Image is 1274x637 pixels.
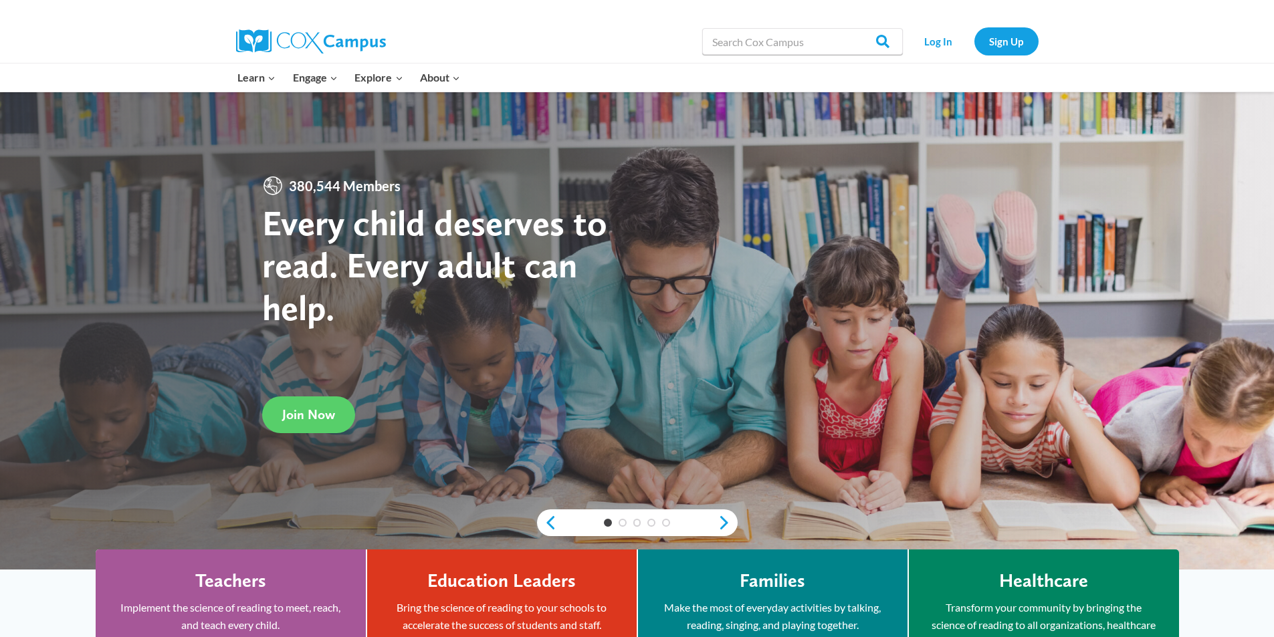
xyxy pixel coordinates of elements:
[718,515,738,531] a: next
[229,63,469,92] nav: Primary Navigation
[974,27,1039,55] a: Sign Up
[910,27,968,55] a: Log In
[116,599,346,633] p: Implement the science of reading to meet, reach, and teach every child.
[604,519,612,527] a: 1
[262,396,355,433] a: Join Now
[387,599,617,633] p: Bring the science of reading to your schools to accelerate the success of students and staff.
[999,569,1088,592] h4: Healthcare
[658,599,887,633] p: Make the most of everyday activities by talking, reading, singing, and playing together.
[293,69,338,86] span: Engage
[537,515,557,531] a: previous
[354,69,403,86] span: Explore
[537,509,738,536] div: content slider buttons
[237,69,276,86] span: Learn
[427,569,576,592] h4: Education Leaders
[236,29,386,53] img: Cox Campus
[702,28,903,55] input: Search Cox Campus
[910,27,1039,55] nav: Secondary Navigation
[662,519,670,527] a: 5
[195,569,266,592] h4: Teachers
[420,69,460,86] span: About
[262,201,607,329] strong: Every child deserves to read. Every adult can help.
[619,519,627,527] a: 2
[647,519,655,527] a: 4
[740,569,805,592] h4: Families
[633,519,641,527] a: 3
[284,175,406,197] span: 380,544 Members
[282,406,335,422] span: Join Now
